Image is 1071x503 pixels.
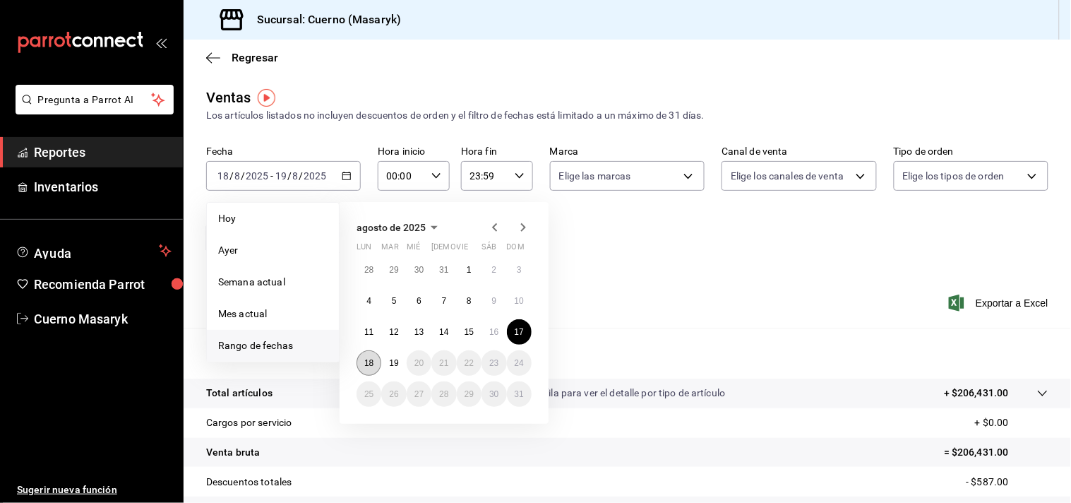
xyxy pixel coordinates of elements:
[467,296,472,306] abbr: 8 de agosto de 2025
[234,170,241,182] input: --
[414,358,424,368] abbr: 20 de agosto de 2025
[481,319,506,345] button: 16 de agosto de 2025
[206,445,260,460] p: Venta bruta
[414,265,424,275] abbr: 30 de julio de 2025
[270,170,273,182] span: -
[722,147,876,157] label: Canal de venta
[481,257,506,283] button: 2 de agosto de 2025
[507,257,532,283] button: 3 de agosto de 2025
[457,257,481,283] button: 1 de agosto de 2025
[381,350,406,376] button: 19 de agosto de 2025
[967,475,1048,490] p: - $587.00
[218,338,328,353] span: Rango de fechas
[481,242,496,257] abbr: sábado
[481,350,506,376] button: 23 de agosto de 2025
[431,350,456,376] button: 21 de agosto de 2025
[364,327,373,337] abbr: 11 de agosto de 2025
[407,242,420,257] abbr: miércoles
[357,350,381,376] button: 18 de agosto de 2025
[731,169,844,183] span: Elige los canales de venta
[17,483,172,497] span: Sugerir nueva función
[34,275,172,294] span: Recomienda Parrot
[489,389,498,399] abbr: 30 de agosto de 2025
[952,295,1048,312] span: Exportar a Excel
[407,319,431,345] button: 13 de agosto de 2025
[491,296,496,306] abbr: 9 de agosto de 2025
[465,389,474,399] abbr: 29 de agosto de 2025
[287,170,292,182] span: /
[357,219,443,236] button: agosto de 2025
[364,389,373,399] abbr: 25 de agosto de 2025
[515,389,524,399] abbr: 31 de agosto de 2025
[357,257,381,283] button: 28 de julio de 2025
[38,93,152,107] span: Pregunta a Parrot AI
[10,102,174,117] a: Pregunta a Parrot AI
[245,170,269,182] input: ----
[550,147,705,157] label: Marca
[439,327,448,337] abbr: 14 de agosto de 2025
[241,170,245,182] span: /
[34,143,172,162] span: Reportes
[155,37,167,48] button: open_drawer_menu
[378,147,450,157] label: Hora inicio
[366,296,371,306] abbr: 4 de agosto de 2025
[34,309,172,329] span: Cuerno Masaryk
[357,288,381,314] button: 4 de agosto de 2025
[515,358,524,368] abbr: 24 de agosto de 2025
[206,51,278,64] button: Regresar
[491,386,726,401] p: Da clic en la fila para ver el detalle por tipo de artículo
[258,89,275,107] img: Tooltip marker
[439,358,448,368] abbr: 21 de agosto de 2025
[515,327,524,337] abbr: 17 de agosto de 2025
[481,381,506,407] button: 30 de agosto de 2025
[442,296,447,306] abbr: 7 de agosto de 2025
[218,243,328,258] span: Ayer
[229,170,234,182] span: /
[389,265,398,275] abbr: 29 de julio de 2025
[407,350,431,376] button: 20 de agosto de 2025
[414,327,424,337] abbr: 13 de agosto de 2025
[439,389,448,399] abbr: 28 de agosto de 2025
[414,389,424,399] abbr: 27 de agosto de 2025
[206,108,1048,123] div: Los artículos listados no incluyen descuentos de orden y el filtro de fechas está limitado a un m...
[417,296,421,306] abbr: 6 de agosto de 2025
[559,169,631,183] span: Elige las marcas
[975,415,1048,430] p: + $0.00
[206,415,292,430] p: Cargos por servicio
[457,242,468,257] abbr: viernes
[439,265,448,275] abbr: 31 de julio de 2025
[206,475,292,490] p: Descuentos totales
[381,242,398,257] abbr: martes
[903,169,1005,183] span: Elige los tipos de orden
[457,350,481,376] button: 22 de agosto de 2025
[457,319,481,345] button: 15 de agosto de 2025
[407,381,431,407] button: 27 de agosto de 2025
[481,288,506,314] button: 9 de agosto de 2025
[218,307,328,321] span: Mes actual
[507,242,525,257] abbr: domingo
[507,288,532,314] button: 10 de agosto de 2025
[218,211,328,226] span: Hoy
[431,381,456,407] button: 28 de agosto de 2025
[517,265,522,275] abbr: 3 de agosto de 2025
[431,319,456,345] button: 14 de agosto de 2025
[461,147,533,157] label: Hora fin
[407,257,431,283] button: 30 de julio de 2025
[431,242,515,257] abbr: jueves
[507,350,532,376] button: 24 de agosto de 2025
[381,381,406,407] button: 26 de agosto de 2025
[206,345,1048,362] p: Resumen
[218,275,328,290] span: Semana actual
[431,257,456,283] button: 31 de julio de 2025
[457,288,481,314] button: 8 de agosto de 2025
[364,265,373,275] abbr: 28 de julio de 2025
[34,242,153,259] span: Ayuda
[944,445,1048,460] p: = $206,431.00
[357,242,371,257] abbr: lunes
[206,386,273,401] p: Total artículos
[246,11,401,28] h3: Sucursal: Cuerno (Masaryk)
[467,265,472,275] abbr: 1 de agosto de 2025
[489,358,498,368] abbr: 23 de agosto de 2025
[381,319,406,345] button: 12 de agosto de 2025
